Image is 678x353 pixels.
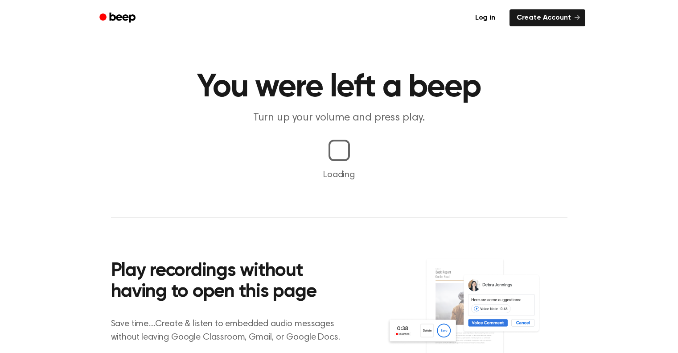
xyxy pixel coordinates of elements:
[466,8,504,28] a: Log in
[111,317,351,344] p: Save time....Create & listen to embedded audio messages without leaving Google Classroom, Gmail, ...
[168,111,510,125] p: Turn up your volume and press play.
[11,168,667,182] p: Loading
[93,9,144,27] a: Beep
[111,71,567,104] h1: You were left a beep
[510,9,585,26] a: Create Account
[111,261,351,303] h2: Play recordings without having to open this page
